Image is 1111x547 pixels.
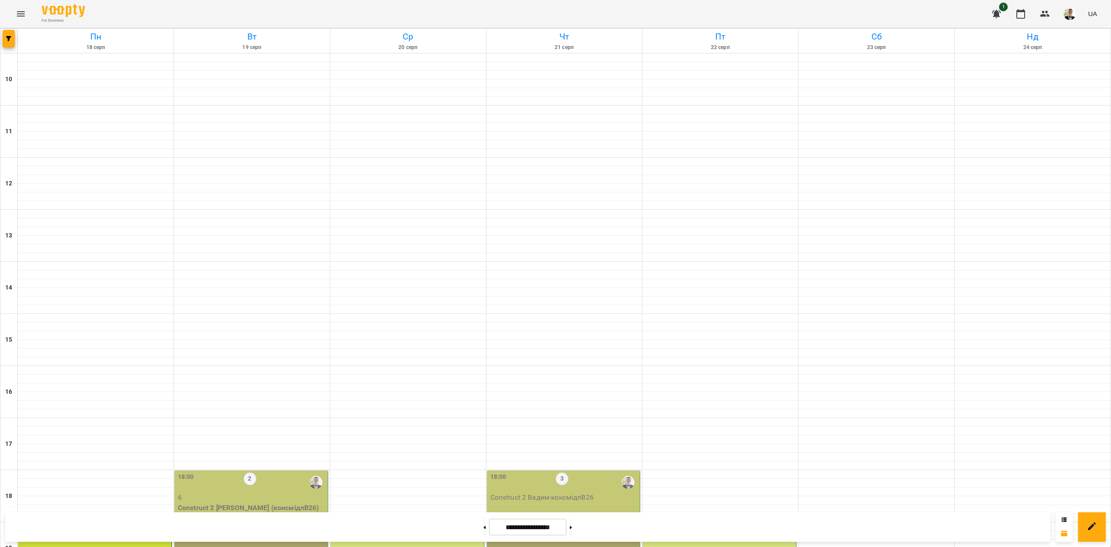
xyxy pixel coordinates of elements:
[488,43,641,52] h6: 21 серп
[19,43,172,52] h6: 18 серп
[19,30,172,43] h6: Пн
[999,3,1008,11] span: 1
[178,503,326,513] p: Construct 2 [PERSON_NAME] (консмідлВ26)
[175,30,329,43] h6: Вт
[5,179,12,188] h6: 12
[332,43,485,52] h6: 20 серп
[1085,6,1101,22] button: UA
[175,43,329,52] h6: 19 серп
[5,127,12,136] h6: 11
[490,492,638,503] p: Construct 2 Вадим - консмідлВ26
[5,491,12,501] h6: 18
[488,30,641,43] h6: Чт
[5,231,12,241] h6: 13
[956,30,1109,43] h6: Нд
[178,492,326,503] p: 6
[555,472,569,485] label: 3
[10,3,31,24] button: Menu
[42,4,85,17] img: Voopty Logo
[5,439,12,449] h6: 17
[1064,8,1076,20] img: a36e7c9154db554d8e2cc68f12717264.jpg
[800,43,953,52] h6: 23 серп
[332,30,485,43] h6: Ср
[5,335,12,345] h6: 15
[42,18,85,23] span: For Business
[644,43,797,52] h6: 22 серп
[5,75,12,84] h6: 10
[621,476,634,489] img: Вадим Моргун
[309,476,322,489] img: Вадим Моргун
[800,30,953,43] h6: Сб
[5,387,12,397] h6: 16
[644,30,797,43] h6: Пт
[243,472,256,485] label: 2
[1088,9,1097,18] span: UA
[5,283,12,293] h6: 14
[956,43,1109,52] h6: 24 серп
[178,472,194,482] label: 18:00
[490,472,506,482] label: 18:00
